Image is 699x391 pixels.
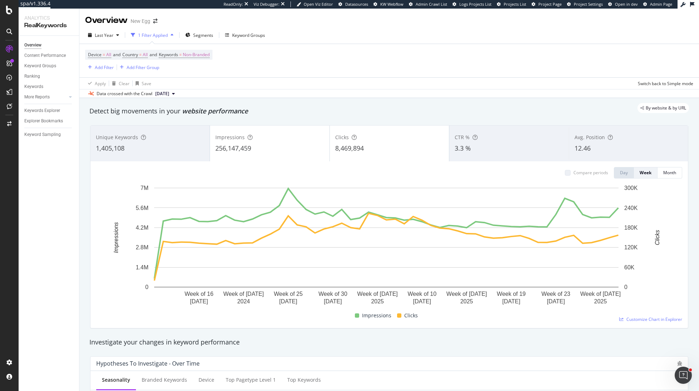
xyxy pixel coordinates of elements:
div: Clear [119,80,129,87]
a: Ranking [24,73,74,80]
button: Apply [85,78,106,89]
span: and [113,52,121,58]
span: Last Year [95,32,113,38]
button: Month [658,167,682,179]
span: Impressions [215,134,245,141]
text: 2025 [371,298,384,304]
button: Clear [109,78,129,89]
text: 5.6M [136,205,148,211]
button: Segments [182,29,216,41]
text: 180K [624,225,638,231]
span: All [143,50,148,60]
span: = [103,52,105,58]
div: Switch back to Simple mode [638,80,693,87]
button: Save [133,78,151,89]
a: Content Performance [24,52,74,59]
text: 2.8M [136,244,148,250]
span: and [150,52,157,58]
div: Branded Keywords [142,376,187,383]
span: Non-Branded [183,50,210,60]
button: Add Filter [85,63,114,72]
div: Investigate your changes in keyword performance [89,338,689,347]
button: Switch back to Simple mode [635,78,693,89]
div: Ranking [24,73,40,80]
text: Week of [DATE] [357,291,398,297]
span: Projects List [504,1,526,7]
div: Add Filter Group [127,64,159,70]
a: Datasources [338,1,368,7]
div: bug [677,361,682,366]
span: Clicks [404,311,418,320]
div: Viz Debugger: [254,1,279,7]
div: arrow-right-arrow-left [153,19,157,24]
div: Seasonality [102,376,130,383]
text: [DATE] [279,298,297,304]
text: 2025 [460,298,473,304]
div: Day [620,170,628,176]
a: Customize Chart in Explorer [619,316,682,322]
span: Impressions [362,311,391,320]
span: Device [88,52,102,58]
span: Project Settings [574,1,603,7]
span: Open in dev [615,1,638,7]
div: Overview [85,14,128,26]
text: [DATE] [413,298,431,304]
div: Top pagetype Level 1 [226,376,276,383]
a: Projects List [497,1,526,7]
span: 2025 Aug. 1st [155,91,169,97]
iframe: Intercom live chat [675,367,692,384]
span: Open Viz Editor [304,1,333,7]
div: 1 Filter Applied [138,32,168,38]
div: Keywords Explorer [24,107,60,114]
span: CTR % [455,134,470,141]
div: legacy label [637,103,689,113]
text: Week of [DATE] [580,291,621,297]
span: = [179,52,182,58]
span: By website & by URL [646,106,686,110]
div: Month [663,170,676,176]
text: Week of 16 [185,291,214,297]
text: [DATE] [324,298,342,304]
button: Week [634,167,658,179]
text: Week of 19 [497,291,526,297]
text: Week of [DATE] [446,291,487,297]
div: Content Performance [24,52,66,59]
span: Admin Page [650,1,672,7]
text: 2024 [237,298,250,304]
a: Admin Crawl List [409,1,447,7]
div: New Egg [131,18,150,25]
div: Overview [24,41,41,49]
span: Admin Crawl List [416,1,447,7]
div: Explorer Bookmarks [24,117,63,125]
span: 3.3 % [455,144,471,152]
button: Day [614,167,634,179]
div: Keyword Sampling [24,131,61,138]
div: Add Filter [95,64,114,70]
a: Logs Projects List [453,1,492,7]
a: More Reports [24,93,67,101]
span: 8,469,894 [335,144,364,152]
span: Logs Projects List [459,1,492,7]
text: 120K [624,244,638,250]
svg: A chart. [96,184,677,308]
div: Apply [95,80,106,87]
div: Keyword Groups [232,32,265,38]
span: All [106,50,111,60]
div: Data crossed with the Crawl [97,91,152,97]
text: 0 [145,284,148,290]
text: 60K [624,264,635,270]
div: Device [199,376,214,383]
span: 12.46 [575,144,591,152]
div: More Reports [24,93,50,101]
span: Project Page [538,1,562,7]
span: Segments [193,32,213,38]
div: Keyword Groups [24,62,56,70]
div: Keywords [24,83,43,91]
button: 1 Filter Applied [128,29,176,41]
text: 0 [624,284,627,290]
div: Save [142,80,151,87]
text: 4.2M [136,225,148,231]
text: 2025 [594,298,607,304]
button: Keyword Groups [222,29,268,41]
